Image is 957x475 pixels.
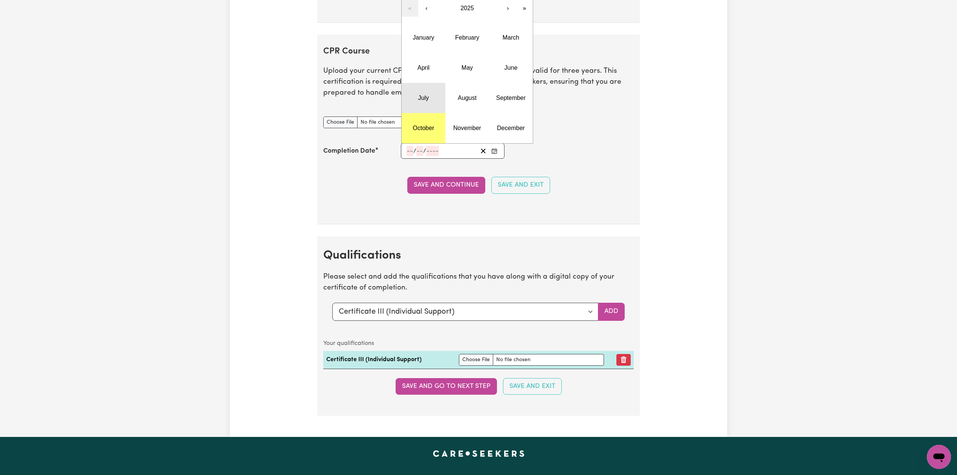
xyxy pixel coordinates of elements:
[323,272,634,294] p: Please select and add the qualifications that you have along with a digital copy of your certific...
[418,95,429,101] abbr: July 2025
[323,336,634,351] caption: Your qualifications
[323,66,634,98] p: Upload your current CPR Course Certificate, which is typically valid for three years. This certif...
[496,95,526,101] abbr: September 2025
[423,148,426,155] span: /
[402,23,445,53] button: January 2025
[489,83,533,113] button: September 2025
[413,125,434,131] abbr: October 2025
[416,146,423,156] input: --
[458,95,477,101] abbr: August 2025
[489,146,500,156] button: Enter the Completion Date of your CPR Course
[433,450,524,457] a: Careseekers home page
[489,53,533,83] button: June 2025
[598,303,625,321] button: Add selected qualification
[323,146,375,156] label: Completion Date
[402,53,445,83] button: April 2025
[323,47,634,57] h2: CPR Course
[927,445,951,469] iframe: Button to launch messaging window
[417,64,430,71] abbr: April 2025
[489,23,533,53] button: March 2025
[445,53,489,83] button: May 2025
[396,378,497,395] button: Save and go to next step
[402,83,445,113] button: July 2025
[455,34,479,41] abbr: February 2025
[445,23,489,53] button: February 2025
[616,354,631,366] button: Remove qualification
[462,64,473,71] abbr: May 2025
[402,113,445,143] button: October 2025
[453,125,481,131] abbr: November 2025
[477,146,489,156] button: Clear date
[497,125,525,131] abbr: December 2025
[426,146,439,156] input: ----
[407,177,485,193] button: Save and Continue
[323,248,634,263] h2: Qualifications
[445,113,489,143] button: November 2025
[413,148,416,155] span: /
[445,83,489,113] button: August 2025
[460,5,474,11] span: 2025
[491,177,550,193] button: Save and Exit
[504,64,518,71] abbr: June 2025
[407,146,413,156] input: --
[413,34,434,41] abbr: January 2025
[489,113,533,143] button: December 2025
[323,351,456,369] td: Certificate III (Individual Support)
[503,34,519,41] abbr: March 2025
[503,378,562,395] button: Save and Exit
